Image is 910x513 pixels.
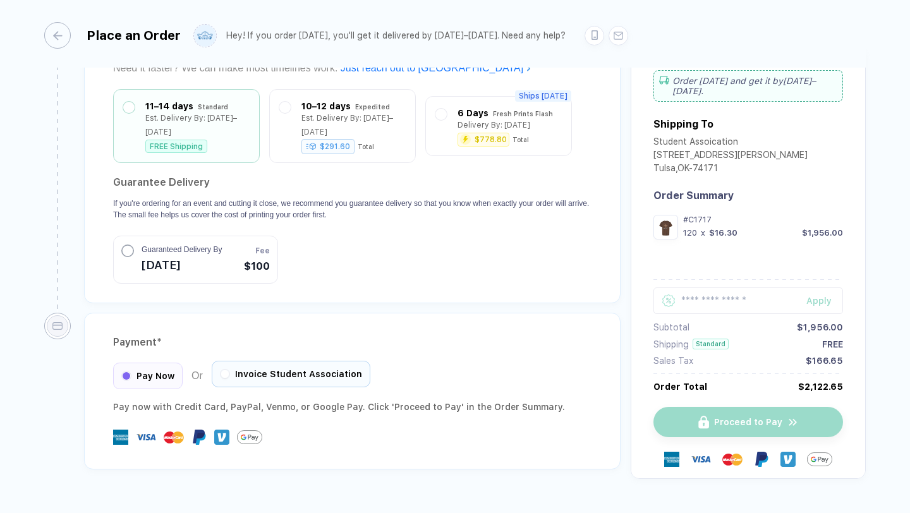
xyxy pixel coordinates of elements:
[255,245,270,256] span: Fee
[301,111,406,139] div: Est. Delivery By: [DATE]–[DATE]
[515,90,571,102] span: Ships [DATE]
[355,100,390,114] div: Expedited
[113,172,591,193] h2: Guarantee Delivery
[113,236,278,284] button: Guaranteed Delivery By[DATE]Fee$100
[653,163,808,176] div: Tulsa , OK - 74171
[458,118,530,132] div: Delivery By: [DATE]
[212,361,370,387] div: Invoice Student Association
[513,136,529,143] div: Total
[653,322,689,332] div: Subtotal
[683,215,843,224] div: #C1717
[653,339,689,349] div: Shipping
[301,99,351,113] div: 10–12 days
[493,107,553,121] div: Fresh Prints Flash
[653,136,808,150] div: Student Assoication
[123,99,250,153] div: 11–14 days StandardEst. Delivery By: [DATE]–[DATE]FREE Shipping
[194,25,216,47] img: user profile
[87,28,181,43] div: Place an Order
[657,218,675,236] img: ebead801-849e-4fb5-843b-dd7d4e841cd4_nt_front_1758220737899.jpg
[653,190,843,202] div: Order Summary
[145,99,193,113] div: 11–14 days
[709,228,737,238] div: $16.30
[226,30,566,41] div: Hey! If you order [DATE], you'll get it delivered by [DATE]–[DATE]. Need any help?
[691,449,711,469] img: visa
[113,430,128,445] img: express
[664,452,679,467] img: express
[113,332,591,353] div: Payment
[244,259,270,274] span: $100
[341,63,531,73] a: Just reach out to [GEOGRAPHIC_DATA]
[797,322,843,332] div: $1,956.00
[279,99,406,153] div: 10–12 days ExpeditedEst. Delivery By: [DATE]–[DATE]$291.60Total
[802,228,843,238] div: $1,956.00
[113,198,591,220] p: If you're ordering for an event and cutting it close, we recommend you guarantee delivery so that...
[198,100,228,114] div: Standard
[806,356,843,366] div: $166.65
[822,339,843,349] div: FREE
[653,70,843,102] div: Order [DATE] and get it by [DATE]–[DATE] .
[693,339,729,349] div: Standard
[145,140,207,153] div: FREE Shipping
[113,363,370,389] div: Or
[237,425,262,450] img: GPay
[214,430,229,445] img: Venmo
[142,244,222,255] span: Guaranteed Delivery By
[791,287,843,314] button: Apply
[475,136,507,143] div: $778.80
[435,106,562,146] div: 6 Days Fresh Prints FlashDelivery By: [DATE]$778.80Total
[806,296,843,306] div: Apply
[301,139,355,154] div: $291.60
[145,111,250,139] div: Est. Delivery By: [DATE]–[DATE]
[235,369,362,379] span: Invoice Student Association
[780,452,796,467] img: Venmo
[113,58,591,78] div: Need it faster? We can make most timelines work.
[700,228,707,238] div: x
[653,382,707,392] div: Order Total
[653,150,808,163] div: [STREET_ADDRESS][PERSON_NAME]
[754,452,769,467] img: Paypal
[458,106,488,120] div: 6 Days
[113,399,591,414] div: Pay now with Credit Card, PayPal , Venmo , or Google Pay. Click 'Proceed to Pay' in the Order Sum...
[136,371,174,381] span: Pay Now
[722,449,743,469] img: master-card
[358,143,374,150] div: Total
[683,228,697,238] div: 120
[113,363,183,389] div: Pay Now
[142,255,222,275] span: [DATE]
[191,430,207,445] img: Paypal
[164,427,184,447] img: master-card
[807,447,832,472] img: GPay
[653,118,713,130] div: Shipping To
[653,356,693,366] div: Sales Tax
[798,382,843,392] div: $2,122.65
[136,427,156,447] img: visa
